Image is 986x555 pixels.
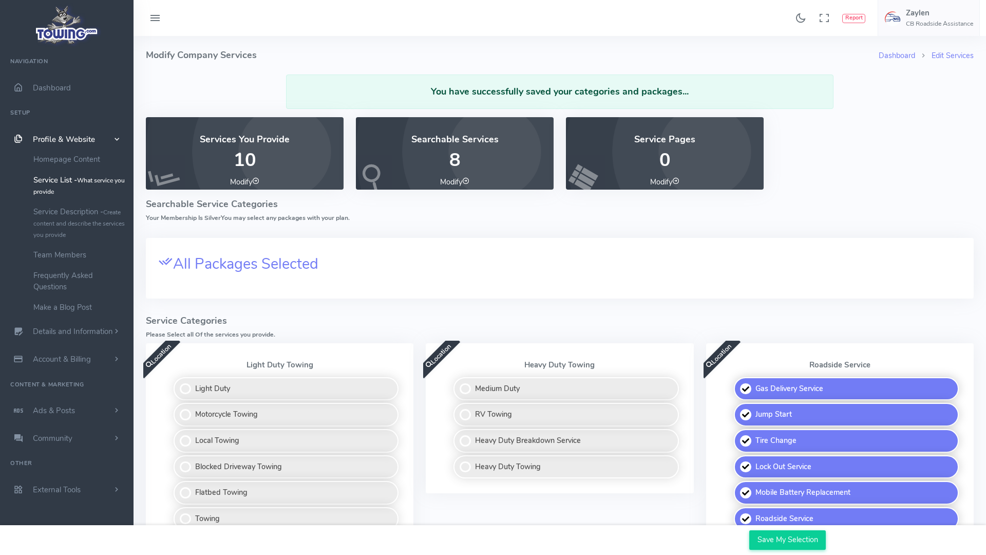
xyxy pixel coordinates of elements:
p: Roadside Service [718,361,961,369]
img: user-image [884,10,901,26]
p: Heavy Duty Towing [438,361,681,369]
h6: Please Select all Of the services you provide. [146,331,974,338]
label: Towing [174,507,399,531]
p: 8 [368,150,541,171]
h5: Zaylen [906,9,973,17]
h6: CB Roadside Assistance [906,21,973,27]
h6: Your Membership Is Silver [146,215,974,221]
span: Ads & Posts [33,405,75,416]
a: Dashboard [879,50,915,61]
button: Report [842,14,865,23]
label: Heavy Duty Breakdown Service [453,429,678,453]
a: Team Members [26,245,134,265]
h4: Searchable Services [368,135,541,145]
span: All Packages Selected [173,254,318,274]
span: External Tools [33,485,81,495]
label: Roadside Service [734,507,959,531]
h4: Modify Company Services [146,36,879,75]
label: Motorcycle Towing [174,403,399,427]
span: Details and Information [33,327,113,337]
h4: Searchable Service Categories [146,199,974,210]
span: Location [416,334,460,378]
span: Account & Billing [33,354,91,364]
a: Service Description -Create content and describe the services you provide [26,201,134,245]
span: Profile & Website [33,134,95,144]
h4: You have successfully saved your categories and packages... [297,87,823,97]
small: Create content and describe the services you provide [33,208,125,239]
a: Frequently Asked Questions [26,265,134,297]
h4: Service Pages [578,135,751,145]
a: Modify [230,177,259,187]
label: Local Towing [174,429,399,453]
a: Make a Blog Post [26,297,134,318]
h4: Services You Provide [158,135,331,145]
label: Jump Start [734,403,959,427]
label: RV Towing [453,403,678,427]
a: Service List -What service you provide [26,170,134,201]
img: logo [32,3,102,47]
span: Location [136,334,180,378]
a: Modify [650,177,679,187]
label: Blocked Driveway Towing [174,455,399,479]
p: 10 [158,150,331,171]
label: Lock Out Service [734,455,959,479]
label: Mobile Battery Replacement [734,481,959,505]
span: Community [33,433,72,443]
input: Save My Selection [749,530,826,550]
label: Gas Delivery Service [734,377,959,401]
label: Heavy Duty Towing [453,455,678,479]
p: Light Duty Towing [158,361,401,369]
a: All Packages Selected [158,250,961,275]
span: You may select any packages with your plan. [221,214,350,222]
a: Edit Services [932,50,974,61]
span: Dashboard [33,83,71,93]
label: Medium Duty [453,377,678,401]
label: Tire Change [734,429,959,453]
a: Modify [440,177,469,187]
a: Homepage Content [26,149,134,170]
span: Location [696,334,741,378]
p: 0 [578,150,751,171]
small: What service you provide [33,176,125,196]
label: Flatbed Towing [174,481,399,505]
label: Light Duty [174,377,399,401]
h4: Service Categories [146,316,974,326]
